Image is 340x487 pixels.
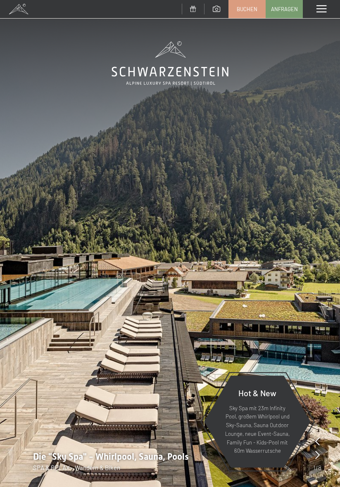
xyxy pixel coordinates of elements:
[271,5,298,13] span: Anfragen
[33,464,120,471] span: SPA & RELAX - Wandern & Biken
[229,0,265,18] a: Buchen
[33,452,189,462] span: Die "Sky Spa" - Whirlpool, Sauna, Pools
[204,375,311,468] a: Hot & New Sky Spa mit 23m Infinity Pool, großem Whirlpool und Sky-Sauna, Sauna Outdoor Lounge, ne...
[313,463,316,472] span: 1
[237,5,257,13] span: Buchen
[316,463,318,472] span: /
[238,388,276,398] span: Hot & New
[224,404,290,456] p: Sky Spa mit 23m Infinity Pool, großem Whirlpool und Sky-Sauna, Sauna Outdoor Lounge, neue Event-S...
[266,0,302,18] a: Anfragen
[318,463,321,472] span: 8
